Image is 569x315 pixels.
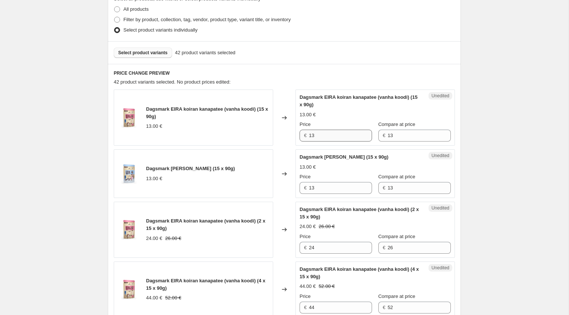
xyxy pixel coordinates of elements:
[300,293,311,299] span: Price
[319,223,334,230] strike: 26.00 €
[146,278,265,291] span: Dagsmark EIRA koiran kanapatee (vanha koodi) (4 x 15 x 90g)
[165,235,181,242] strike: 26.00 €
[431,205,449,211] span: Unedited
[378,234,416,239] span: Compare at price
[118,107,140,129] img: Dagsmark_Eira_Kanapatee_90g_6430066382941_80x.png
[300,163,316,171] div: 13.00 €
[118,278,140,301] img: Dagsmark_Eira_Kanapatee_90g_6430066382941_80x.png
[319,283,334,290] strike: 52.00 €
[300,174,311,179] span: Price
[300,234,311,239] span: Price
[300,223,316,230] div: 24.00 €
[304,305,307,310] span: €
[118,218,140,241] img: Dagsmark_Eira_Kanapatee_90g_6430066382941_80x.png
[300,121,311,127] span: Price
[165,294,181,302] strike: 52.00 €
[300,207,419,220] span: Dagsmark EIRA koiran kanapatee (vanha koodi) (2 x 15 x 90g)
[114,48,172,58] button: Select product variants
[123,6,149,12] span: All products
[304,245,307,250] span: €
[378,174,416,179] span: Compare at price
[300,111,316,118] div: 13.00 €
[146,106,268,119] span: Dagsmark EIRA koiran kanapatee (vanha koodi) (15 x 90g)
[146,123,162,130] div: 13.00 €
[300,94,417,107] span: Dagsmark EIRA koiran kanapatee (vanha koodi) (15 x 90g)
[383,305,385,310] span: €
[118,163,140,185] img: Dagsmark_Levi_Kanapatee_90g_6430066383061_80x.png
[146,166,235,171] span: Dagsmark [PERSON_NAME] (15 x 90g)
[300,283,316,290] div: 44.00 €
[114,79,230,85] span: 42 product variants selected. No product prices edited:
[378,121,416,127] span: Compare at price
[431,93,449,99] span: Unedited
[431,153,449,159] span: Unedited
[146,235,162,242] div: 24.00 €
[146,294,162,302] div: 44.00 €
[300,154,388,160] span: Dagsmark [PERSON_NAME] (15 x 90g)
[383,185,385,191] span: €
[304,133,307,138] span: €
[300,266,419,279] span: Dagsmark EIRA koiran kanapatee (vanha koodi) (4 x 15 x 90g)
[378,293,416,299] span: Compare at price
[114,70,455,76] h6: PRICE CHANGE PREVIEW
[175,49,236,56] span: 42 product variants selected
[118,50,168,56] span: Select product variants
[123,27,197,33] span: Select product variants individually
[123,17,291,22] span: Filter by product, collection, tag, vendor, product type, variant title, or inventory
[146,175,162,182] div: 13.00 €
[431,265,449,271] span: Unedited
[304,185,307,191] span: €
[383,133,385,138] span: €
[146,218,265,231] span: Dagsmark EIRA koiran kanapatee (vanha koodi) (2 x 15 x 90g)
[383,245,385,250] span: €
